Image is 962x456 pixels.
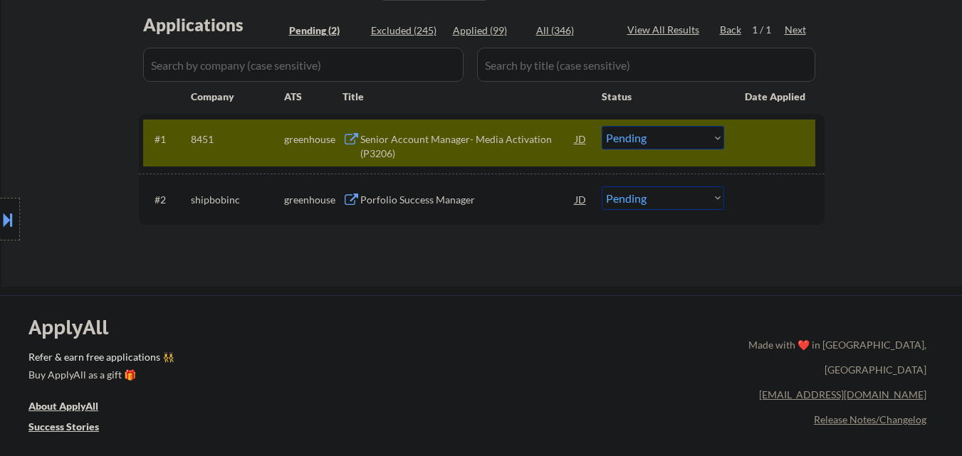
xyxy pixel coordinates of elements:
a: Release Notes/Changelog [814,413,926,425]
div: greenhouse [284,132,343,147]
div: JD [574,186,588,212]
div: ATS [284,90,343,104]
a: Refer & earn free applications 👯‍♀️ [28,352,451,367]
div: Applied (99) [453,23,524,38]
div: Back [720,23,743,37]
a: [EMAIL_ADDRESS][DOMAIN_NAME] [759,388,926,401]
div: All (346) [536,23,607,38]
div: JD [574,126,588,152]
u: Success Stories [28,420,99,433]
a: Buy ApplyAll as a gift 🎁 [28,367,171,385]
div: Next [785,23,807,37]
div: Status [602,83,724,109]
div: Buy ApplyAll as a gift 🎁 [28,370,171,380]
a: Success Stories [28,419,118,437]
div: Porfolio Success Manager [360,193,575,207]
div: Date Applied [745,90,807,104]
input: Search by company (case sensitive) [143,48,464,82]
u: About ApplyAll [28,400,98,412]
div: Applications [143,16,284,33]
a: About ApplyAll [28,398,118,416]
div: Made with ❤️ in [GEOGRAPHIC_DATA], [GEOGRAPHIC_DATA] [743,332,926,382]
div: Senior Account Manager- Media Activation (P3206) [360,132,575,160]
div: Excluded (245) [371,23,442,38]
div: Pending (2) [289,23,360,38]
div: View All Results [627,23,704,37]
div: 1 / 1 [752,23,785,37]
input: Search by title (case sensitive) [477,48,815,82]
div: Title [343,90,588,104]
div: greenhouse [284,193,343,207]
